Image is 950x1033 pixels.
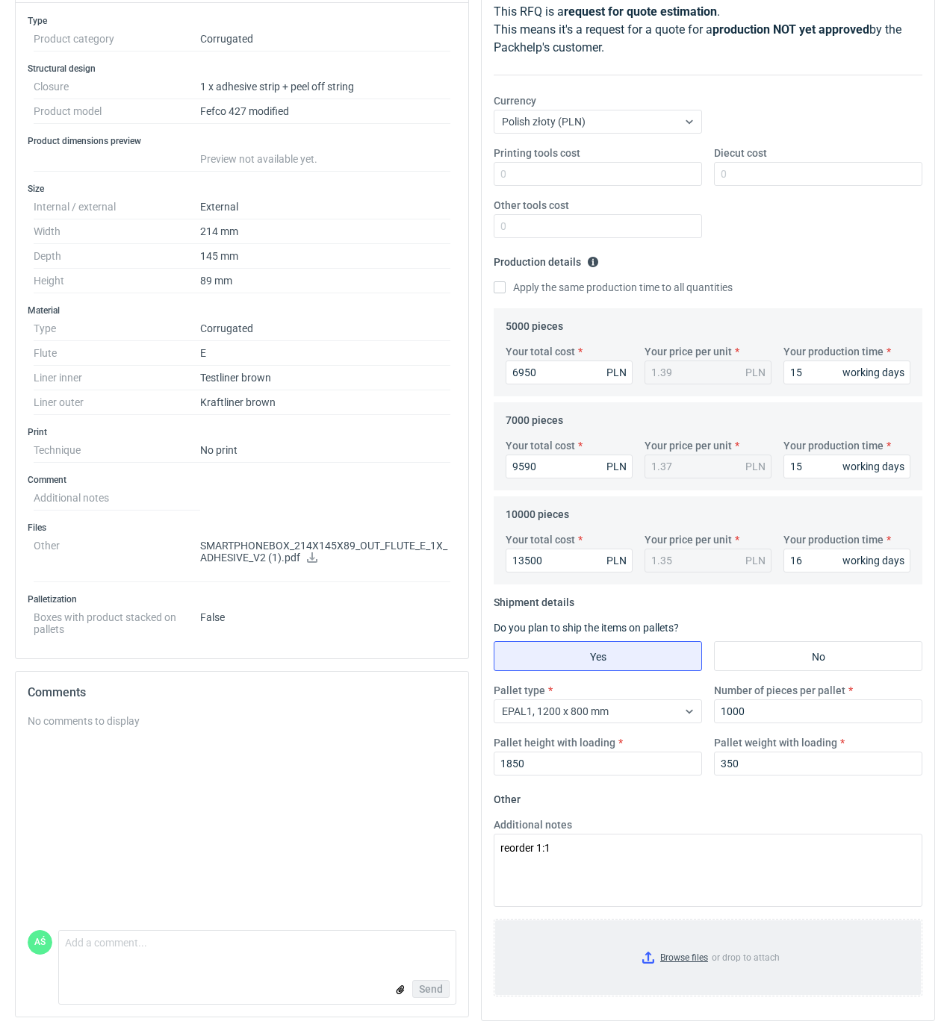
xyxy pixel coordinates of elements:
[200,195,450,219] dd: External
[606,553,627,568] div: PLN
[494,250,599,268] legend: Production details
[28,714,456,728] div: No comments to display
[28,426,456,438] h3: Print
[645,344,732,359] label: Your price per unit
[502,705,609,717] span: EPAL1, 1200 x 800 mm
[34,366,200,390] dt: Liner inner
[506,455,633,478] input: 0
[506,344,575,359] label: Your total cost
[506,549,633,572] input: 0
[200,438,450,463] dd: No print
[34,341,200,366] dt: Flute
[494,787,521,805] legend: Other
[494,280,733,295] label: Apply the same production time to all quantities
[28,593,456,605] h3: Palletization
[745,365,766,380] div: PLN
[494,590,574,608] legend: Shipment details
[34,534,200,582] dt: Other
[494,198,569,213] label: Other tools cost
[34,195,200,219] dt: Internal / external
[714,162,922,186] input: 0
[34,27,200,52] dt: Product category
[714,146,767,160] label: Diecut cost
[494,641,702,671] label: Yes
[200,269,450,293] dd: 89 mm
[34,99,200,124] dt: Product model
[34,269,200,293] dt: Height
[506,532,575,547] label: Your total cost
[494,817,572,832] label: Additional notes
[494,162,702,186] input: 0
[494,683,545,698] label: Pallet type
[28,930,52,955] figcaption: AŚ
[28,15,456,27] h3: Type
[645,438,732,453] label: Your price per unit
[28,63,456,75] h3: Structural design
[783,361,910,384] input: 0
[714,752,922,775] input: 0
[494,214,702,238] input: 0
[606,365,627,380] div: PLN
[28,474,456,486] h3: Comment
[502,116,586,128] span: Polish złoty (PLN)
[28,684,456,702] h2: Comments
[494,834,922,907] textarea: reorder 1:1
[200,99,450,124] dd: Fefco 427 modified
[34,438,200,463] dt: Technique
[200,219,450,244] dd: 214 mm
[714,683,845,698] label: Number of pieces per pallet
[28,135,456,147] h3: Product dimensions preview
[745,553,766,568] div: PLN
[783,438,884,453] label: Your production time
[714,735,837,750] label: Pallet weight with loading
[34,219,200,244] dt: Width
[506,314,563,332] legend: 5000 pieces
[34,486,200,511] dt: Additional notes
[494,146,580,160] label: Printing tools cost
[494,752,702,775] input: 0
[412,980,450,998] button: Send
[783,344,884,359] label: Your production time
[842,459,904,474] div: working days
[34,390,200,415] dt: Liner outer
[200,540,450,565] p: SMARTPHONEBOX_214X145X89_OUT_FLUTE_E_1X_ADHESIVE_V2 (1).pdf
[783,455,910,478] input: 0
[494,622,679,634] label: Do you plan to ship the items on pallets?
[200,390,450,415] dd: Kraftliner brown
[200,341,450,366] dd: E
[34,605,200,635] dt: Boxes with product stacked on pallets
[200,75,450,99] dd: 1 x adhesive strip + peel off string
[200,605,450,635] dd: False
[494,735,615,750] label: Pallet height with loading
[712,22,869,37] strong: production NOT yet approved
[506,408,563,426] legend: 7000 pieces
[564,4,717,19] strong: request for quote estimation
[783,532,884,547] label: Your production time
[28,305,456,316] h3: Material
[606,459,627,474] div: PLN
[200,153,317,165] span: Preview not available yet.
[745,459,766,474] div: PLN
[494,3,922,57] p: This RFQ is a . This means it's a request for a quote for a by the Packhelp's customer.
[200,244,450,269] dd: 145 mm
[645,532,732,547] label: Your price per unit
[200,27,450,52] dd: Corrugated
[506,502,569,520] legend: 10000 pieces
[494,920,922,996] label: or drop to attach
[842,365,904,380] div: working days
[28,183,456,195] h3: Size
[494,93,536,108] label: Currency
[506,438,575,453] label: Your total cost
[200,366,450,390] dd: Testliner brown
[200,316,450,341] dd: Corrugated
[783,549,910,572] input: 0
[28,930,52,955] div: Adrian Świerżewski
[419,984,443,994] span: Send
[34,244,200,269] dt: Depth
[506,361,633,384] input: 0
[34,316,200,341] dt: Type
[842,553,904,568] div: working days
[714,641,922,671] label: No
[28,522,456,534] h3: Files
[714,699,922,723] input: 0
